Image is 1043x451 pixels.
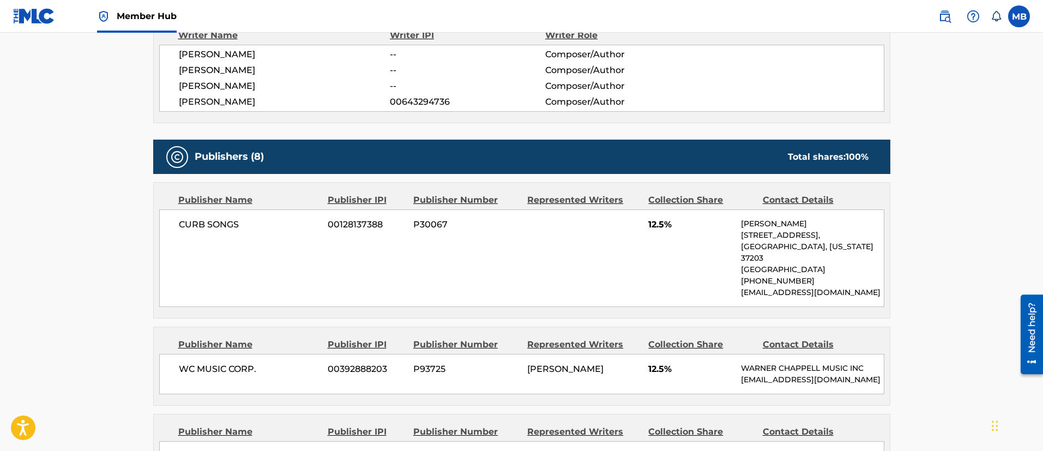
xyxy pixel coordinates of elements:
span: 00128137388 [328,218,405,231]
span: 100 % [846,152,869,162]
div: Drag [992,410,998,442]
img: Top Rightsholder [97,10,110,23]
div: Publisher Number [413,425,519,438]
div: Total shares: [788,151,869,164]
span: 00643294736 [390,95,545,109]
iframe: Chat Widget [988,399,1043,451]
img: MLC Logo [13,8,55,24]
span: Member Hub [117,10,177,22]
div: Publisher Name [178,194,319,207]
span: [PERSON_NAME] [527,364,604,374]
span: -- [390,48,545,61]
span: 12.5% [648,363,733,376]
span: [PERSON_NAME] [179,80,390,93]
span: P30067 [413,218,519,231]
p: [GEOGRAPHIC_DATA] [741,264,883,275]
h5: Publishers (8) [195,151,264,163]
div: Notifications [991,11,1002,22]
p: [PERSON_NAME] [741,218,883,230]
div: User Menu [1008,5,1030,27]
div: Writer Name [178,29,390,42]
div: Collection Share [648,194,754,207]
span: Composer/Author [545,48,686,61]
div: Publisher IPI [328,425,405,438]
span: [PERSON_NAME] [179,95,390,109]
div: Publisher Number [413,194,519,207]
p: [STREET_ADDRESS], [741,230,883,241]
p: WARNER CHAPPELL MUSIC INC [741,363,883,374]
span: 12.5% [648,218,733,231]
span: CURB SONGS [179,218,320,231]
span: 00392888203 [328,363,405,376]
span: P93725 [413,363,519,376]
img: Publishers [171,151,184,164]
div: Publisher IPI [328,194,405,207]
a: Public Search [934,5,956,27]
span: [PERSON_NAME] [179,64,390,77]
div: Contact Details [763,194,869,207]
span: Composer/Author [545,80,686,93]
img: help [967,10,980,23]
div: Contact Details [763,425,869,438]
img: search [938,10,951,23]
div: Collection Share [648,425,754,438]
div: Publisher Name [178,338,319,351]
p: [GEOGRAPHIC_DATA], [US_STATE] 37203 [741,241,883,264]
p: [PHONE_NUMBER] [741,275,883,287]
span: Composer/Author [545,95,686,109]
div: Represented Writers [527,338,640,351]
span: -- [390,80,545,93]
span: Composer/Author [545,64,686,77]
div: Writer IPI [390,29,545,42]
div: Publisher Number [413,338,519,351]
div: Publisher Name [178,425,319,438]
iframe: Resource Center [1012,290,1043,378]
p: [EMAIL_ADDRESS][DOMAIN_NAME] [741,287,883,298]
p: [EMAIL_ADDRESS][DOMAIN_NAME] [741,374,883,386]
div: Collection Share [648,338,754,351]
span: WC MUSIC CORP. [179,363,320,376]
span: -- [390,64,545,77]
span: [PERSON_NAME] [179,48,390,61]
div: Writer Role [545,29,686,42]
div: Represented Writers [527,425,640,438]
div: Publisher IPI [328,338,405,351]
div: Contact Details [763,338,869,351]
div: Help [962,5,984,27]
div: Represented Writers [527,194,640,207]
